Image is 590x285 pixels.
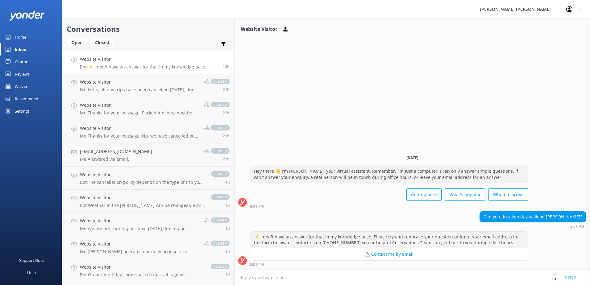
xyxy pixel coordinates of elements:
span: closed [211,264,230,269]
div: Sep 21 2025 08:01pm (UTC +12:00) Pacific/Auckland [250,204,528,208]
div: Help [27,266,36,279]
span: closed [211,194,230,200]
a: Website VisitorBot:⚡ I don't have an answer for that in my knowledge base. Please try and rephras... [62,51,234,74]
div: Open [67,38,87,47]
h4: Website Visitor [80,171,205,178]
h4: Website Visitor [80,79,199,85]
div: Support Docs [19,254,44,266]
p: Me: We are not running our boat [DATE] due to poor weather and safety concerns [80,226,199,231]
button: 📩 Contact me by email [250,248,528,260]
strong: 8:01 PM [570,225,584,228]
button: What's popular [445,188,485,201]
span: Sep 20 2025 01:27pm (UTC +12:00) Pacific/Auckland [225,249,230,254]
h3: Website Visitor [241,25,277,33]
p: Me: [PERSON_NAME] operates our daily boat services from [GEOGRAPHIC_DATA]. Due to the extreme tid... [80,249,199,254]
span: [DATE] [403,155,422,160]
span: closed [211,125,230,130]
strong: 8:01 PM [250,204,264,208]
div: Reviews [15,68,30,80]
h2: Conversations [67,23,230,35]
h4: Website Visitor [80,102,199,109]
a: Website VisitorMe:Hello, all day trips have been cancelled [DATE], due to unfavorable conditions.... [62,74,234,97]
h4: Website Visitor [80,56,218,63]
a: Website VisitorBot:The cancellation policy depends on the type of trip you are on. If your travel... [62,167,234,190]
div: Chatbot [15,56,30,68]
span: Sep 21 2025 10:36am (UTC +12:00) Pacific/Auckland [223,133,230,138]
div: Waiver [15,80,27,93]
h4: [EMAIL_ADDRESS][DOMAIN_NAME] [80,148,152,155]
h4: Website Visitor [80,241,199,247]
span: closed [211,171,230,177]
span: Sep 21 2025 10:37am (UTC +12:00) Pacific/Auckland [223,110,230,115]
p: Me: Answered via email. [80,156,152,162]
a: Website VisitorBot:On our multiday, lodge-based trips, all luggage transfers are included. For ot... [62,259,234,282]
span: closed [211,102,230,107]
button: When to arrive [488,188,528,201]
img: yonder-white-logo.png [9,10,45,21]
div: ⚡ I don't have an answer for that in my knowledge base. Please try and rephrase your question or ... [250,232,528,248]
div: Sep 21 2025 08:01pm (UTC +12:00) Pacific/Auckland [250,262,528,266]
p: Bot: ⚡ I don't have an answer for that in my knowledge base. Please try and rephrase your questio... [80,64,218,70]
h4: Website Visitor [80,264,205,271]
div: Closed [90,38,114,47]
p: Me: Thanks for your message. No, we have cancelled our services [DATE] due to unfavorable conditi... [80,133,199,139]
p: Bot: Weather in the [PERSON_NAME] can be changeable and different in parts of the Park. For an up... [80,203,205,208]
a: Closed [90,39,117,46]
h4: Website Visitor [80,125,199,132]
p: Bot: On our multiday, lodge-based trips, all luggage transfers are included. For other trips into... [80,272,205,278]
p: Me: Hello, all day trips have been cancelled [DATE], due to unfavorable conditions. [80,87,199,93]
span: closed [211,217,230,223]
h4: Website Visitor [80,194,205,201]
div: Hey there 👋 I'm [PERSON_NAME], your virtual assistant. Remember, I'm just a computer. I can only ... [250,166,528,182]
p: Me: Thanks for your message. Packed lunches must be booked and paid for prior to the day of your ... [80,110,199,116]
a: Website VisitorMe:Thanks for your message. Packed lunches must be booked and paid for prior to th... [62,97,234,120]
span: Sep 20 2025 07:24pm (UTC +12:00) Pacific/Auckland [225,203,230,208]
h4: Website Visitor [80,217,199,224]
span: Sep 20 2025 11:20am (UTC +12:00) Pacific/Auckland [225,272,230,277]
span: Sep 20 2025 05:16pm (UTC +12:00) Pacific/Auckland [225,226,230,231]
div: Home [15,31,26,43]
a: Website VisitorBot:Weather in the [PERSON_NAME] can be changeable and different in parts of the P... [62,190,234,213]
a: [EMAIL_ADDRESS][DOMAIN_NAME]Me:Answered via email.closed22h [62,143,234,167]
span: Sep 21 2025 08:01pm (UTC +12:00) Pacific/Auckland [223,64,230,69]
div: Can you do a two day walk on [PERSON_NAME]? [480,212,586,222]
span: Sep 21 2025 10:38am (UTC +12:00) Pacific/Auckland [223,87,230,92]
a: Open [67,39,90,46]
span: Sep 21 2025 01:31am (UTC +12:00) Pacific/Auckland [225,180,230,185]
a: Website VisitorMe:We are not running our boat [DATE] due to poor weather and safety concernsclosed1d [62,213,234,236]
a: Website VisitorMe:Thanks for your message. No, we have cancelled our services [DATE] due to unfav... [62,120,234,143]
a: Website VisitorMe:[PERSON_NAME] operates our daily boat services from [GEOGRAPHIC_DATA]. Due to t... [62,236,234,259]
span: closed [211,241,230,246]
span: Sep 21 2025 10:01am (UTC +12:00) Pacific/Auckland [223,156,230,162]
span: closed [211,148,230,154]
div: Settings [15,105,30,117]
div: Inbox [15,43,26,56]
strong: 8:01 PM [250,263,264,266]
div: Recommend [15,93,38,105]
button: Getting here [406,188,442,201]
p: Bot: The cancellation policy depends on the type of trip you are on. If your travel plans have be... [80,180,205,185]
div: Sep 21 2025 08:01pm (UTC +12:00) Pacific/Auckland [480,224,586,228]
span: closed [211,79,230,84]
